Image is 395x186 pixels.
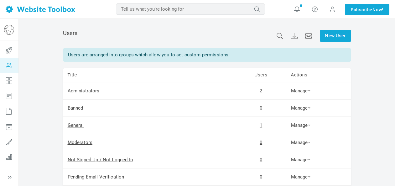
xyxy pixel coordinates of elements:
[372,6,383,13] span: Now!
[68,157,133,163] a: Not Signed Up / Not Logged In
[345,4,389,15] a: SubscribeNow!
[236,68,286,82] td: Users
[68,174,124,180] a: Pending Email Verification
[68,122,84,128] a: General
[116,3,265,15] input: Tell us what you're looking for
[286,68,351,82] td: Actions
[291,174,310,180] a: Manage
[260,174,262,180] a: 0
[320,30,351,42] a: New User
[291,140,310,145] a: Manage
[260,122,262,128] a: 1
[291,105,310,111] a: Manage
[291,157,310,163] a: Manage
[4,25,14,35] img: globe-icon.png
[68,88,100,94] a: Administrators
[260,157,262,163] a: 0
[68,105,83,111] a: Banned
[260,105,262,111] a: 0
[63,48,351,62] div: Users are arranged into groups which allow you to set custom permissions.
[260,140,262,145] a: 0
[68,140,93,145] a: Moderators
[63,30,78,36] span: Users
[291,88,310,94] a: Manage
[291,122,310,128] a: Manage
[63,68,236,82] td: Title
[260,88,262,94] a: 2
